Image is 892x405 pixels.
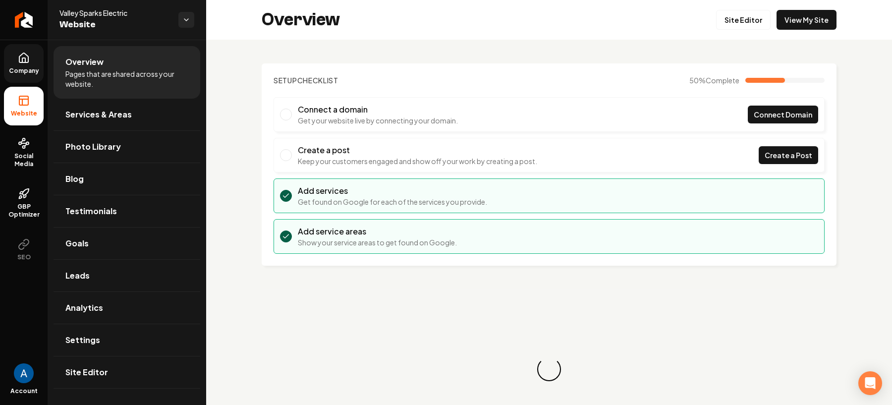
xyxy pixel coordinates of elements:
a: Company [4,44,44,83]
a: Services & Areas [54,99,200,130]
a: Goals [54,228,200,259]
button: Open user button [14,363,34,383]
span: Account [10,387,38,395]
span: Blog [65,173,84,185]
a: Blog [54,163,200,195]
a: Social Media [4,129,44,176]
a: View My Site [777,10,836,30]
a: GBP Optimizer [4,180,44,227]
button: SEO [4,231,44,269]
span: Create a Post [765,150,812,161]
span: Website [59,18,170,32]
p: Keep your customers engaged and show off your work by creating a post. [298,156,537,166]
span: Settings [65,334,100,346]
a: Connect Domain [748,106,818,123]
span: Valley Sparks Electric [59,8,170,18]
p: Get your website live by connecting your domain. [298,116,458,125]
div: Open Intercom Messenger [858,371,882,395]
span: Photo Library [65,141,121,153]
h3: Add services [298,185,487,197]
h3: Add service areas [298,226,457,237]
a: Site Editor [54,356,200,388]
a: Leads [54,260,200,291]
span: Complete [706,76,739,85]
span: Analytics [65,302,103,314]
p: Get found on Google for each of the services you provide. [298,197,487,207]
span: SEO [13,253,35,261]
span: Leads [65,270,90,282]
span: Website [7,110,41,117]
span: Pages that are shared across your website. [65,69,188,89]
a: Testimonials [54,195,200,227]
img: Andrew Magana [14,363,34,383]
span: Testimonials [65,205,117,217]
a: Analytics [54,292,200,324]
h3: Create a post [298,144,537,156]
h2: Checklist [274,75,338,85]
span: Services & Areas [65,109,132,120]
span: GBP Optimizer [4,203,44,219]
h3: Connect a domain [298,104,458,116]
a: Photo Library [54,131,200,163]
span: Company [5,67,43,75]
span: Setup [274,76,297,85]
span: Goals [65,237,89,249]
span: 50 % [689,75,739,85]
a: Create a Post [759,146,818,164]
span: Connect Domain [754,110,812,120]
span: Site Editor [65,366,108,378]
span: Overview [65,56,104,68]
a: Site Editor [716,10,771,30]
span: Social Media [4,152,44,168]
img: Rebolt Logo [15,12,33,28]
p: Show your service areas to get found on Google. [298,237,457,247]
h2: Overview [262,10,340,30]
div: Loading [536,356,562,383]
a: Settings [54,324,200,356]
